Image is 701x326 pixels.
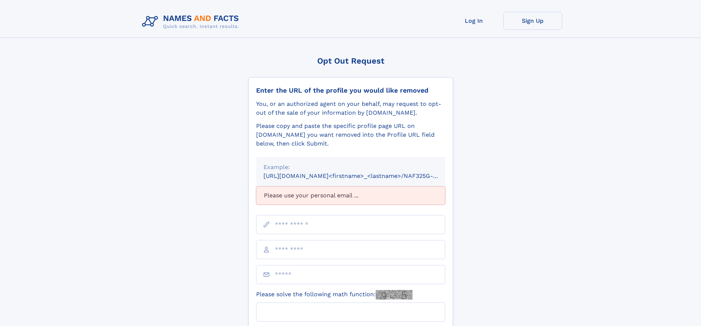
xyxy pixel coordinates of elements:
img: Logo Names and Facts [139,12,245,32]
div: Please use your personal email ... [256,186,445,205]
small: [URL][DOMAIN_NAME]<firstname>_<lastname>/NAF325G-xxxxxxxx [263,172,459,179]
a: Sign Up [503,12,562,30]
div: Opt Out Request [248,56,453,65]
label: Please solve the following math function: [256,290,413,300]
div: Enter the URL of the profile you would like removed [256,86,445,94]
div: Example: [263,163,438,172]
a: Log In [445,12,503,30]
div: Please copy and paste the specific profile page URL on [DOMAIN_NAME] you want removed into the Pr... [256,122,445,148]
div: You, or an authorized agent on your behalf, may request to opt-out of the sale of your informatio... [256,100,445,117]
